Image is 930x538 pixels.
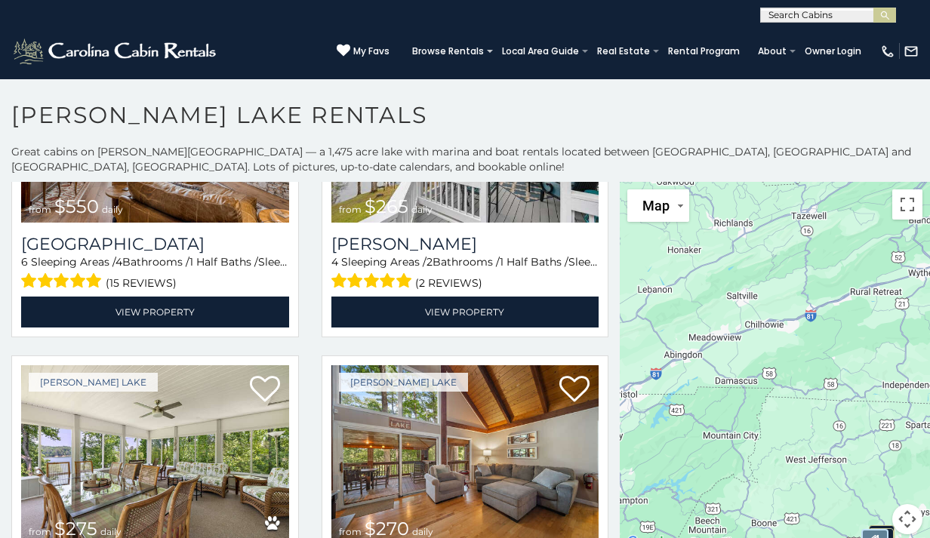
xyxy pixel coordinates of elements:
[405,41,491,62] a: Browse Rentals
[102,204,123,215] span: daily
[339,526,362,537] span: from
[353,45,390,58] span: My Favs
[559,374,590,406] a: Add to favorites
[189,255,258,269] span: 1 Half Baths /
[642,198,670,214] span: Map
[21,254,289,293] div: Sleeping Areas / Bathrooms / Sleeps:
[331,297,599,327] a: View Property
[250,374,280,406] a: Add to favorites
[29,204,51,215] span: from
[337,44,390,59] a: My Favs
[339,373,468,392] a: [PERSON_NAME] Lake
[21,255,28,269] span: 6
[494,41,587,62] a: Local Area Guide
[627,189,689,222] button: Change map style
[115,255,122,269] span: 4
[21,234,289,254] a: [GEOGRAPHIC_DATA]
[339,204,362,215] span: from
[29,373,158,392] a: [PERSON_NAME] Lake
[11,36,220,66] img: White-1-2.png
[427,255,433,269] span: 2
[21,297,289,327] a: View Property
[21,234,289,254] h3: Lake Haven Lodge
[590,41,657,62] a: Real Estate
[331,234,599,254] a: [PERSON_NAME]
[365,195,408,217] span: $265
[29,526,51,537] span: from
[797,41,869,62] a: Owner Login
[415,273,482,293] span: (2 reviews)
[892,504,922,534] button: Map camera controls
[331,255,338,269] span: 4
[892,189,922,220] button: Toggle fullscreen view
[500,255,568,269] span: 1 Half Baths /
[54,195,99,217] span: $550
[880,44,895,59] img: phone-regular-white.png
[904,44,919,59] img: mail-regular-white.png
[106,273,177,293] span: (15 reviews)
[100,526,122,537] span: daily
[411,204,433,215] span: daily
[331,254,599,293] div: Sleeping Areas / Bathrooms / Sleeps:
[412,526,433,537] span: daily
[331,234,599,254] h3: Bella Di Lago
[661,41,747,62] a: Rental Program
[750,41,794,62] a: About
